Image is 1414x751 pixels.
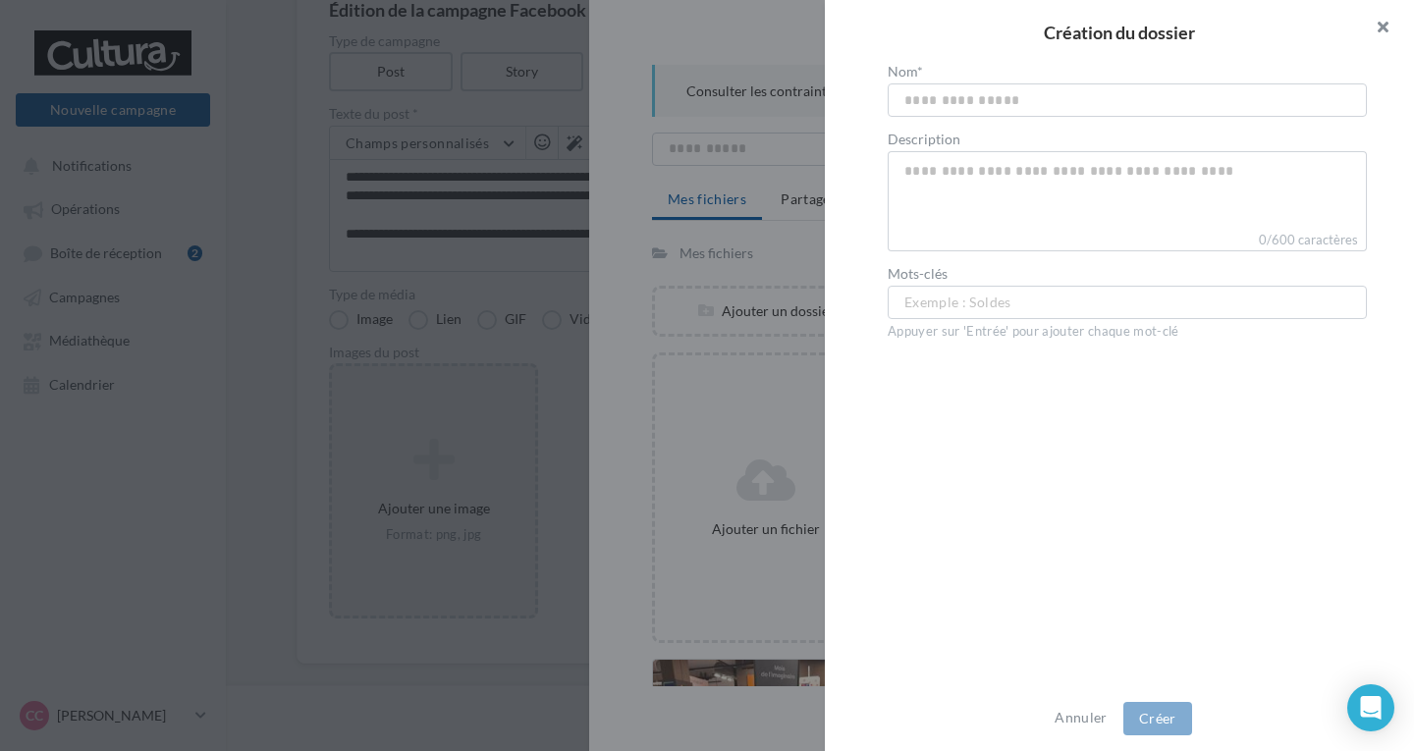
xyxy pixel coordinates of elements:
[888,267,1367,281] label: Mots-clés
[888,133,1367,146] label: Description
[888,323,1367,341] div: Appuyer sur 'Entrée' pour ajouter chaque mot-clé
[856,24,1383,41] h2: Création du dossier
[1347,684,1394,731] div: Open Intercom Messenger
[904,292,1011,313] span: Exemple : Soldes
[888,230,1367,251] label: 0/600 caractères
[1047,706,1115,729] button: Annuler
[1123,702,1192,735] button: Créer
